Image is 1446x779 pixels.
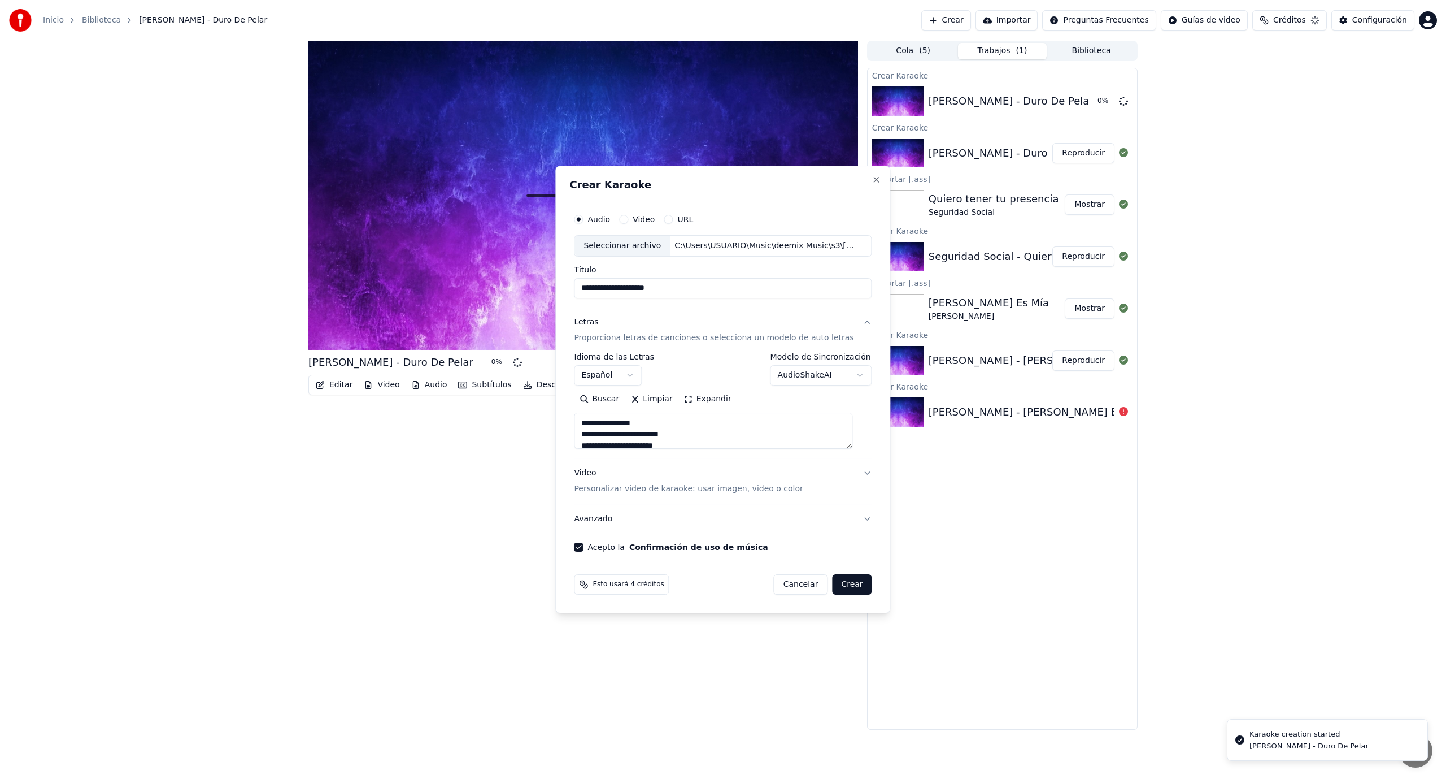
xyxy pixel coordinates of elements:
[770,353,872,361] label: Modelo de Sincronización
[574,308,872,353] button: LetrasProporciona letras de canciones o selecciona un modelo de auto letras
[574,332,853,344] p: Proporciona letras de canciones o selecciona un modelo de auto letras
[574,483,803,495] p: Personalizar video de karaoke: usar imagen, video o color
[593,580,664,589] span: Esto usará 4 créditos
[587,543,768,551] label: Acepto la
[587,215,610,223] label: Audio
[574,266,872,274] label: Título
[574,353,872,458] div: LetrasProporciona letras de canciones o selecciona un modelo de auto letras
[774,574,828,595] button: Cancelar
[574,504,872,534] button: Avanzado
[625,390,678,408] button: Limpiar
[574,458,872,504] button: VideoPersonalizar video de karaoke: usar imagen, video o color
[574,317,598,328] div: Letras
[574,353,654,361] label: Idioma de las Letras
[670,240,862,252] div: C:\Users\USUARIO\Music\deemix Music\s3\[PERSON_NAME] - Duro De Pelar.mp3
[633,215,655,223] label: Video
[574,236,670,256] div: Seleccionar archivo
[574,390,625,408] button: Buscar
[569,180,876,190] h2: Crear Karaoke
[678,390,737,408] button: Expandir
[677,215,693,223] label: URL
[629,543,768,551] button: Acepto la
[574,468,803,495] div: Video
[832,574,872,595] button: Crear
